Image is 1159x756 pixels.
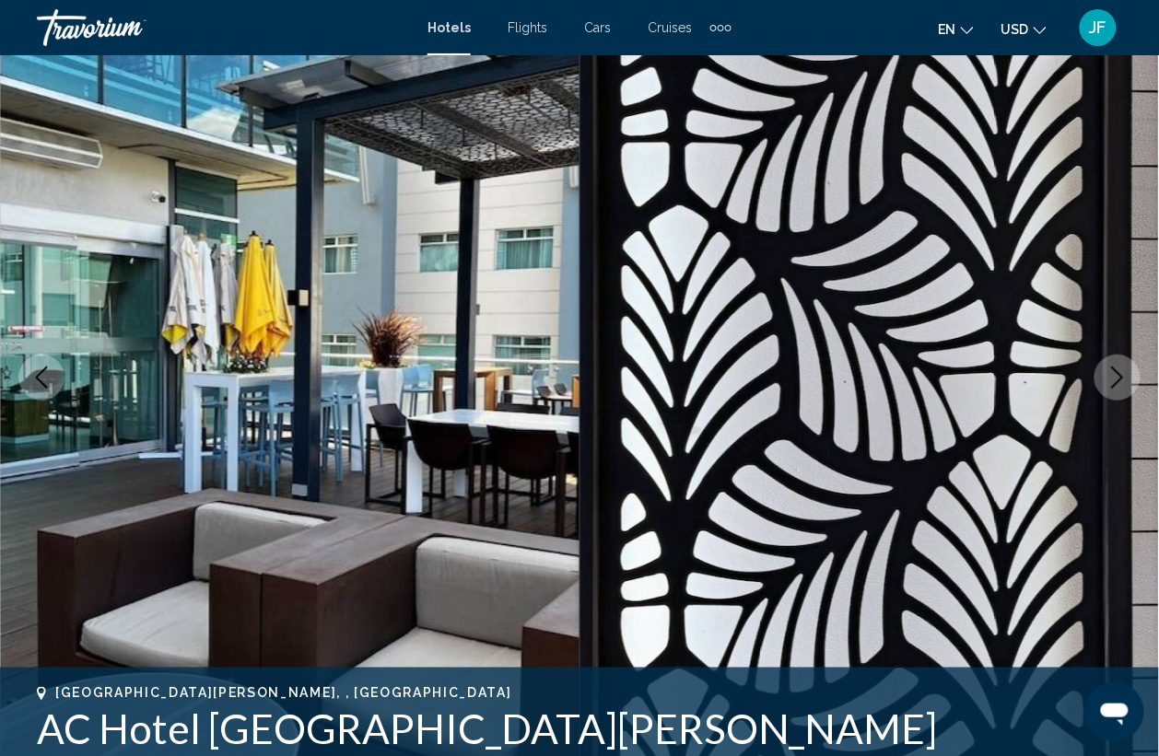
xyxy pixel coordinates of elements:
[1090,18,1106,37] span: JF
[1001,16,1047,42] button: Change currency
[55,686,512,701] span: [GEOGRAPHIC_DATA][PERSON_NAME], , [GEOGRAPHIC_DATA]
[584,20,611,35] a: Cars
[37,705,1122,753] h1: AC Hotel [GEOGRAPHIC_DATA][PERSON_NAME]
[648,20,692,35] a: Cruises
[710,13,732,42] button: Extra navigation items
[1085,682,1144,741] iframe: Botón para iniciar la ventana de mensajería
[1001,22,1029,37] span: USD
[939,22,956,37] span: en
[18,355,64,401] button: Previous image
[37,9,409,46] a: Travorium
[508,20,547,35] a: Flights
[1095,355,1141,401] button: Next image
[427,20,471,35] a: Hotels
[939,16,974,42] button: Change language
[1074,8,1122,47] button: User Menu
